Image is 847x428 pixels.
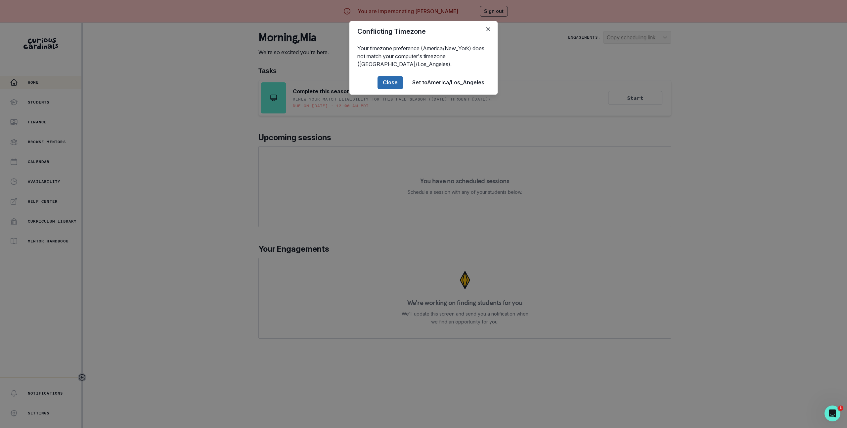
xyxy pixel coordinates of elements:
[349,42,498,71] div: Your timezone preference (America/New_York) does not match your computer's timezone ([GEOGRAPHIC_...
[349,21,498,42] header: Conflicting Timezone
[483,24,494,34] button: Close
[825,406,840,421] iframe: Intercom live chat
[407,76,490,89] button: Set toAmerica/Los_Angeles
[378,76,403,89] button: Close
[838,406,843,411] span: 1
